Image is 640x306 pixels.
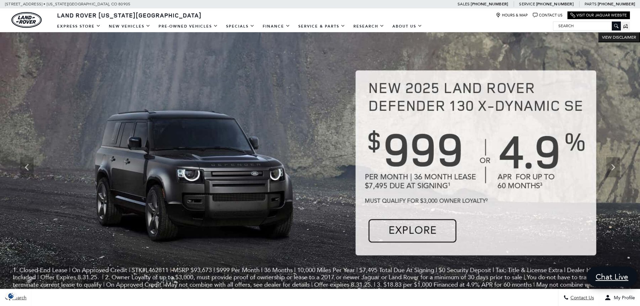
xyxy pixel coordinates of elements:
a: land-rover [11,12,42,28]
span: My Profile [611,295,635,301]
a: [STREET_ADDRESS] • [US_STATE][GEOGRAPHIC_DATA], CO 80905 [5,2,130,6]
button: VIEW DISCLAIMER [598,32,640,42]
span: Sales [458,2,470,6]
a: Visit Our Jaguar Website [570,13,627,18]
nav: Main Navigation [53,20,426,32]
a: Research [349,20,388,32]
a: Specials [222,20,259,32]
span: Parts [585,2,597,6]
a: Finance [259,20,294,32]
img: Land Rover [11,12,42,28]
span: Contact Us [569,295,594,301]
div: Next [606,157,620,177]
span: VIEW DISCLAIMER [602,35,636,40]
a: Hours & Map [496,13,528,18]
span: Service [519,2,535,6]
a: [PHONE_NUMBER] [471,1,508,7]
a: Land Rover [US_STATE][GEOGRAPHIC_DATA] [53,11,206,19]
a: [PHONE_NUMBER] [598,1,635,7]
a: About Us [388,20,426,32]
span: Land Rover [US_STATE][GEOGRAPHIC_DATA] [57,11,202,19]
img: Opt-Out Icon [3,292,19,299]
span: Chat Live [592,272,632,282]
div: Previous [20,157,34,177]
a: Contact Us [533,13,562,18]
a: EXPRESS STORE [53,20,105,32]
button: Open user profile menu [599,289,640,306]
section: Click to Open Cookie Consent Modal [3,292,19,299]
a: New Vehicles [105,20,155,32]
a: Service & Parts [294,20,349,32]
input: Search [553,22,621,30]
a: Chat Live [587,266,637,287]
a: Pre-Owned Vehicles [155,20,222,32]
a: [PHONE_NUMBER] [536,1,573,7]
